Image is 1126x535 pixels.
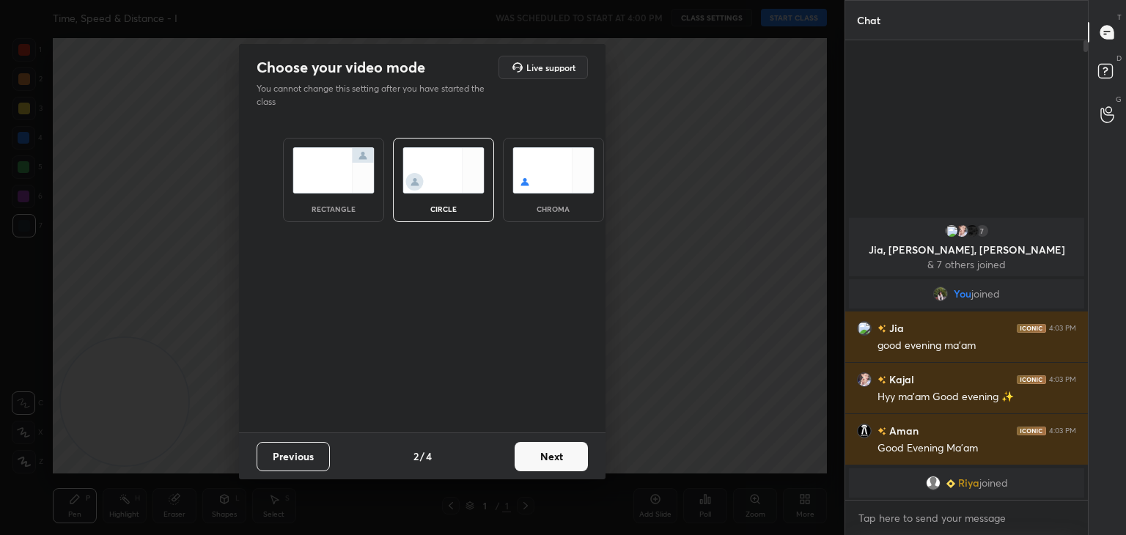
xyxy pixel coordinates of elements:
img: 3 [944,224,959,238]
div: 7 [975,224,990,238]
img: no-rating-badge.077c3623.svg [877,325,886,333]
img: cc8b3f9215ad453c9fc5519683ae4892.jpg [954,224,969,238]
span: joined [971,288,1000,300]
img: no-rating-badge.077c3623.svg [877,427,886,435]
img: cc8b3f9215ad453c9fc5519683ae4892.jpg [857,372,872,387]
button: Previous [257,442,330,471]
div: grid [845,215,1088,501]
h6: Aman [886,423,919,438]
div: chroma [524,205,583,213]
div: 4:03 PM [1049,324,1076,333]
img: normalScreenIcon.ae25ed63.svg [292,147,375,193]
p: T [1117,12,1122,23]
div: good evening ma'am [877,339,1076,353]
p: You cannot change this setting after you have started the class [257,82,494,108]
h4: / [420,449,424,464]
img: 3 [857,321,872,336]
div: 4:03 PM [1049,375,1076,384]
img: a3cd579219e04188b2f0138f47e8654d.jpg [857,424,872,438]
button: Next [515,442,588,471]
img: iconic-dark.1390631f.png [1017,427,1046,435]
p: Jia, [PERSON_NAME], [PERSON_NAME] [858,244,1075,256]
div: rectangle [304,205,363,213]
h4: 2 [413,449,419,464]
span: Riya [958,477,979,489]
div: circle [414,205,473,213]
span: joined [979,477,1008,489]
h5: Live support [526,63,575,72]
img: Learner_Badge_beginner_1_8b307cf2a0.svg [946,479,955,488]
div: Good Evening Ma'am [877,441,1076,456]
p: & 7 others joined [858,259,1075,270]
p: D [1116,53,1122,64]
img: circleScreenIcon.acc0effb.svg [402,147,485,193]
img: iconic-dark.1390631f.png [1017,324,1046,333]
img: iconic-dark.1390631f.png [1017,375,1046,384]
p: Chat [845,1,892,40]
img: chromaScreenIcon.c19ab0a0.svg [512,147,595,193]
h4: 4 [426,449,432,464]
img: b0080e9b05824ad4815c0f4baa09bd30.jpg [965,224,979,238]
span: You [954,288,971,300]
div: 4:03 PM [1049,427,1076,435]
h6: Jia [886,320,904,336]
img: default.png [926,476,941,490]
div: Hyy ma'am Good evening ✨ [877,390,1076,405]
h2: Choose your video mode [257,58,425,77]
h6: Kajal [886,372,914,387]
img: no-rating-badge.077c3623.svg [877,376,886,384]
img: d32a3653a59a4f6dbabcf5fd46e7bda8.jpg [933,287,948,301]
p: G [1116,94,1122,105]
